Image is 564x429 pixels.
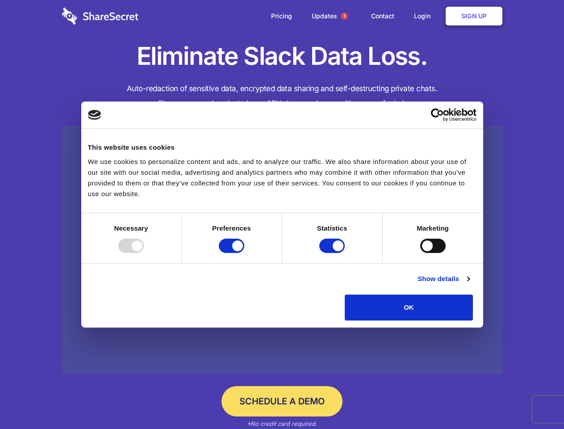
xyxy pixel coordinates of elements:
h1: Eliminate Slack Data Loss. [62,40,502,72]
strong: Necessary [114,224,148,232]
button: OK [345,294,473,320]
a: Show details [418,273,469,284]
a: Usercentrics Cookiebot - opens in a new window [398,108,476,122]
strong: Preferences [212,224,251,232]
a: Login [405,2,444,30]
div: We use cookies to personalize content and ads, and to analyze our traffic. We also share informat... [88,156,476,199]
a: Wistia video thumbnail [62,126,502,374]
img: logo-wordmark-white-trans-d4663122ce5f474addd5e946df7df03e33cb6a1c49d2221995e7729f52c070b2.svg [62,8,138,25]
a: Sign Up [446,7,502,25]
span: 1 [341,13,348,20]
div: This website uses cookies [88,142,476,153]
em: *No credit card required. [247,420,317,427]
strong: Statistics [317,224,347,232]
a: Contact [362,2,403,30]
strong: Marketing [417,224,449,232]
img: logo [88,110,101,120]
a: Pricing [262,2,301,30]
a: Schedule a Demo [221,386,343,416]
h4: Auto-redaction of sensitive data, encrypted data sharing and self-destructing private chats. Shar... [62,81,502,111]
